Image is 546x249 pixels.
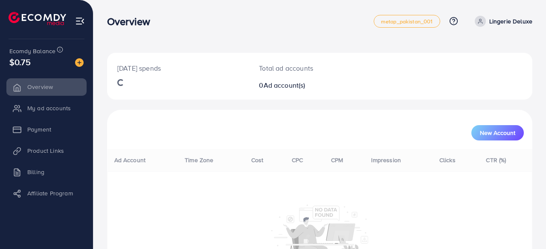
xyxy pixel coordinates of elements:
span: metap_pakistan_001 [381,19,433,24]
a: metap_pakistan_001 [374,15,440,28]
h2: 0 [259,81,345,89]
button: New Account [471,125,524,140]
span: Ecomdy Balance [9,47,55,55]
h3: Overview [107,15,157,28]
img: logo [9,12,66,25]
span: New Account [480,130,515,136]
p: Total ad accounts [259,63,345,73]
img: menu [75,16,85,26]
span: Ad account(s) [264,80,305,90]
img: image [75,58,84,67]
p: Lingerie Deluxe [489,16,532,26]
p: [DATE] spends [117,63,238,73]
a: Lingerie Deluxe [471,16,532,27]
span: $0.75 [9,56,31,68]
